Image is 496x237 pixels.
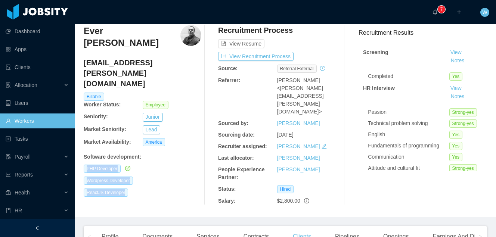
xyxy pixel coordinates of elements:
[6,24,69,39] a: icon: pie-chartDashboard
[6,131,69,146] a: icon: profileTasks
[84,93,104,101] span: Billable
[277,120,320,126] a: [PERSON_NAME]
[6,172,11,177] i: icon: line-chart
[449,164,477,172] span: Strong-yes
[363,49,388,55] strong: Screening
[368,72,449,80] div: Completed
[218,52,294,61] button: icon: exportView Recruitment Process
[368,164,449,172] div: Attitude and cultural fit
[277,198,300,204] span: $2,800.00
[448,85,464,91] a: View
[277,166,320,172] a: [PERSON_NAME]
[15,172,33,178] span: Reports
[218,120,248,126] b: Sourced by:
[6,154,11,159] i: icon: file-protect
[277,155,320,161] a: [PERSON_NAME]
[218,143,267,149] b: Recruiter assigned:
[277,185,294,193] span: Hired
[449,153,463,161] span: Yes
[6,113,69,128] a: icon: userWorkers
[84,25,180,49] h3: Ever [PERSON_NAME]
[456,9,462,15] i: icon: plus
[6,190,11,195] i: icon: medicine-box
[368,142,449,150] div: Fundamentals of programming
[277,85,324,115] span: <[PERSON_NAME][EMAIL_ADDRESS][PERSON_NAME][DOMAIN_NAME]>
[143,101,168,109] span: Employee
[6,60,69,75] a: icon: auditClients
[218,155,254,161] b: Last allocator:
[218,198,236,204] b: Salary:
[15,208,22,213] span: HR
[84,177,133,185] span: Wordpress Developer
[84,188,128,197] span: ReactJS Developer
[322,144,327,149] i: icon: edit
[84,57,201,89] h4: [EMAIL_ADDRESS][PERSON_NAME][DOMAIN_NAME]
[6,208,11,213] i: icon: book
[218,41,264,47] a: icon: file-textView Resume
[277,77,320,83] span: [PERSON_NAME]
[15,190,30,196] span: Health
[6,96,69,110] a: icon: robotUsers
[84,113,108,119] b: Seniority:
[218,39,264,48] button: icon: file-textView Resume
[368,119,449,127] div: Technical problem solving
[6,82,11,88] i: icon: solution
[218,186,236,192] b: Status:
[84,154,141,160] b: Software development :
[449,131,463,139] span: Yes
[363,85,395,91] strong: HR Interview
[482,8,487,17] span: W
[438,6,445,13] sup: 7
[320,66,325,71] i: icon: history
[218,132,255,138] b: Sourcing date:
[449,108,477,116] span: Strong-yes
[448,56,468,65] button: Notes
[218,166,265,180] b: People Experience Partner:
[15,154,31,160] span: Payroll
[218,53,294,59] a: icon: exportView Recruitment Process
[277,143,320,149] a: [PERSON_NAME]
[368,108,449,116] div: Passion
[84,139,131,145] b: Market Availability:
[433,9,438,15] i: icon: bell
[449,72,463,81] span: Yes
[304,198,309,203] span: info-circle
[218,65,238,71] b: Source:
[440,6,443,13] p: 7
[277,132,294,138] span: [DATE]
[143,125,160,134] button: Lead
[359,28,487,37] h3: Recruitment Results
[448,49,464,55] a: View
[15,82,37,88] span: Allocation
[84,102,121,107] b: Worker Status:
[449,119,477,128] span: Strong-yes
[143,113,163,122] button: Junior
[143,138,165,146] span: America
[218,77,240,83] b: Referrer:
[84,126,126,132] b: Market Seniority:
[125,166,130,171] i: icon: check-circle
[368,131,449,138] div: English
[368,153,449,161] div: Communication
[84,165,121,173] span: PHP Developer
[180,25,201,46] img: a296a768-e696-4f88-8b77-5dc97ab6166f_664bdb319737c-400w.png
[124,165,130,171] a: icon: check-circle
[277,65,317,73] span: Referral external
[449,142,463,150] span: Yes
[448,92,468,101] button: Notes
[6,42,69,57] a: icon: appstoreApps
